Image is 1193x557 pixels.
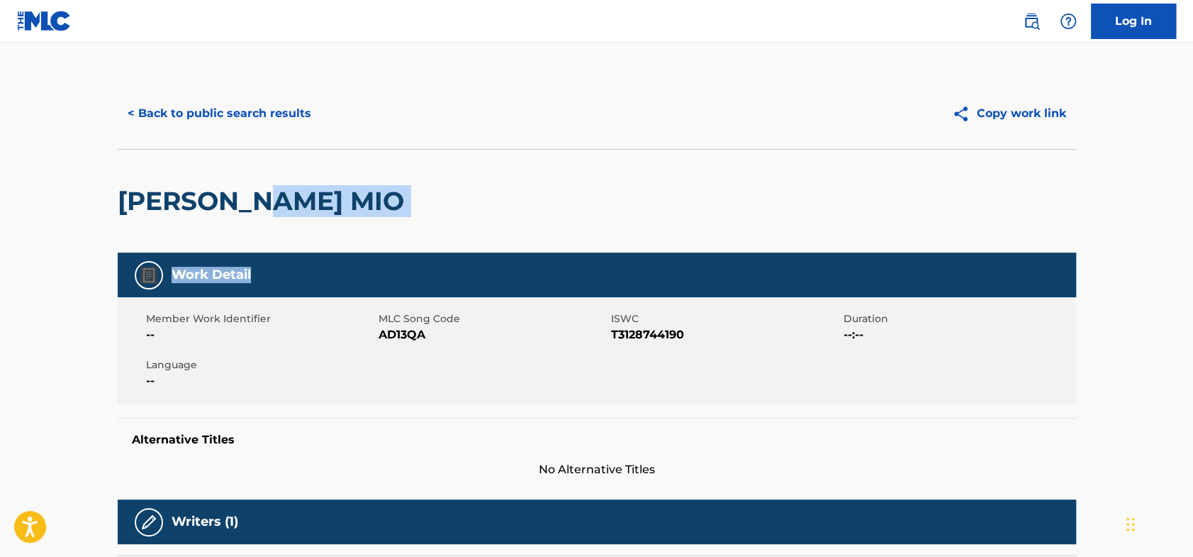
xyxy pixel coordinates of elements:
span: Member Work Identifier [146,311,375,326]
button: Copy work link [942,96,1076,131]
span: --:-- [844,326,1072,343]
h5: Alternative Titles [132,433,1062,447]
span: -- [146,373,375,390]
span: Duration [844,311,1072,326]
img: Copy work link [952,105,977,123]
img: Writers [140,514,157,531]
div: Arrastrar [1126,503,1135,546]
h5: Writers (1) [172,514,238,530]
div: Help [1054,7,1082,35]
iframe: Chat Widget [1122,489,1193,557]
span: MLC Song Code [379,311,607,326]
img: MLC Logo [17,11,72,31]
img: Work Detail [140,267,157,284]
button: < Back to public search results [118,96,321,131]
span: ISWC [611,311,840,326]
a: Log In [1091,4,1176,39]
img: help [1060,13,1077,30]
h2: [PERSON_NAME] MIO [118,185,411,217]
span: -- [146,326,375,343]
span: Language [146,358,375,373]
div: Widget de chat [1122,489,1193,557]
img: search [1023,13,1040,30]
span: T3128744190 [611,326,840,343]
span: AD13QA [379,326,607,343]
span: No Alternative Titles [118,461,1076,478]
a: Public Search [1017,7,1046,35]
h5: Work Detail [172,267,251,283]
